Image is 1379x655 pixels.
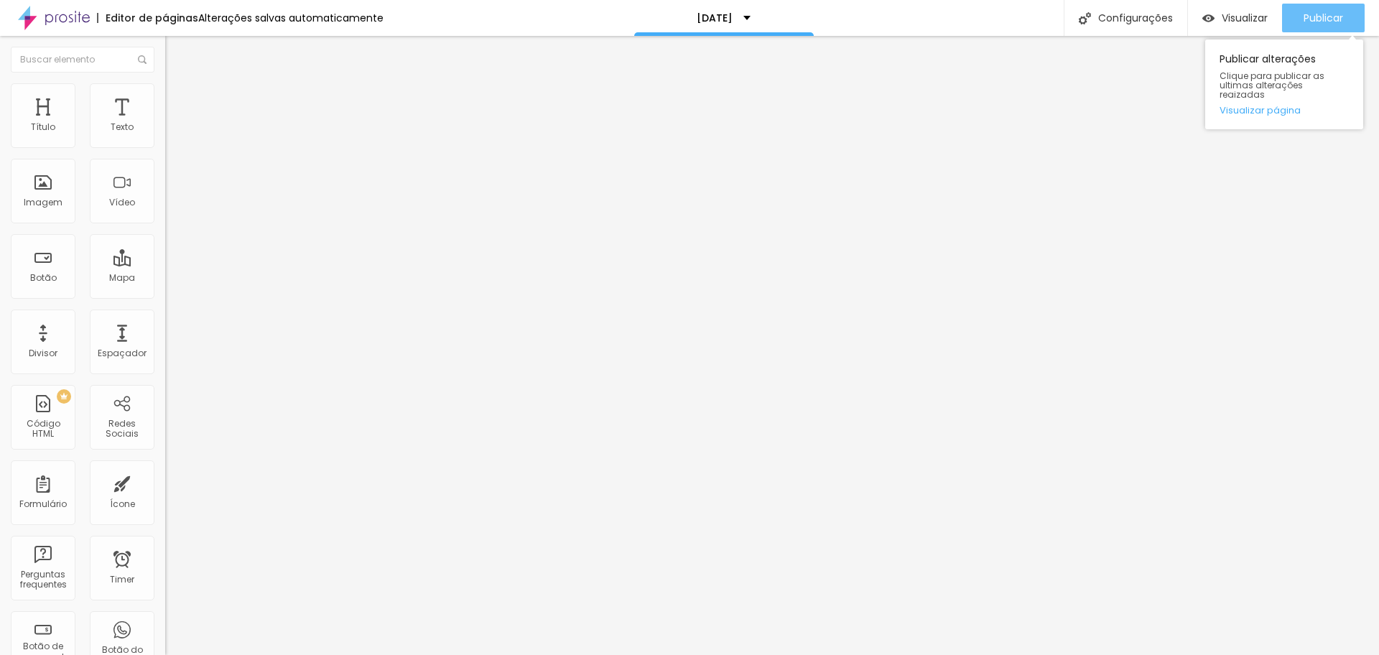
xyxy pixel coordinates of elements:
div: Ícone [110,499,135,509]
div: Perguntas frequentes [14,570,71,590]
div: Espaçador [98,348,147,358]
button: Publicar [1282,4,1365,32]
div: Divisor [29,348,57,358]
div: Publicar alterações [1205,40,1363,129]
div: Imagem [24,198,62,208]
div: Alterações salvas automaticamente [198,13,384,23]
input: Buscar elemento [11,47,154,73]
span: Clique para publicar as ultimas alterações reaizadas [1220,71,1349,100]
img: Icone [1079,12,1091,24]
button: Visualizar [1188,4,1282,32]
div: Timer [110,575,134,585]
img: Icone [138,55,147,64]
iframe: Editor [165,36,1379,655]
a: Visualizar página [1220,106,1349,115]
div: Mapa [109,273,135,283]
div: Botão [30,273,57,283]
div: Formulário [19,499,67,509]
span: Publicar [1304,12,1343,24]
img: view-1.svg [1202,12,1215,24]
div: Título [31,122,55,132]
p: [DATE] [697,13,733,23]
span: Visualizar [1222,12,1268,24]
div: Código HTML [14,419,71,440]
div: Redes Sociais [93,419,150,440]
div: Vídeo [109,198,135,208]
div: Texto [111,122,134,132]
div: Editor de páginas [97,13,198,23]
